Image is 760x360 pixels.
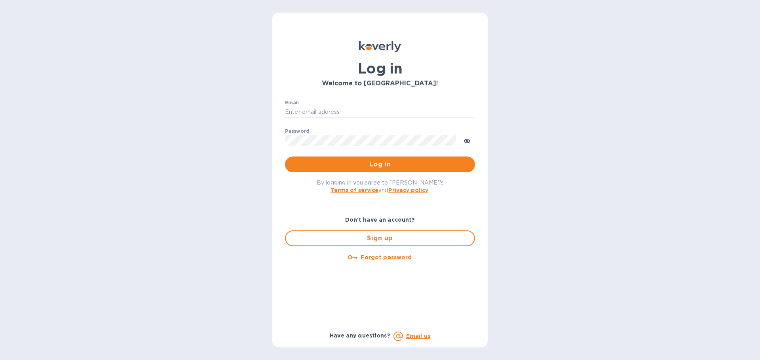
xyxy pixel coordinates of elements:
[331,187,378,193] a: Terms of service
[291,160,469,169] span: Log in
[345,217,415,223] b: Don't have an account?
[285,100,299,105] label: Email
[317,179,444,193] span: By logging in you agree to [PERSON_NAME]'s and .
[292,234,468,243] span: Sign up
[285,156,475,172] button: Log in
[285,80,475,87] h3: Welcome to [GEOGRAPHIC_DATA]!
[459,132,475,148] button: toggle password visibility
[285,106,475,118] input: Enter email address
[359,41,401,52] img: Koverly
[388,187,428,193] a: Privacy policy
[406,333,430,339] a: Email us
[285,129,309,134] label: Password
[285,230,475,246] button: Sign up
[361,254,412,260] u: Forgot password
[330,332,390,339] b: Have any questions?
[285,60,475,77] h1: Log in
